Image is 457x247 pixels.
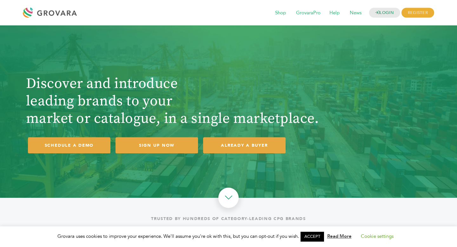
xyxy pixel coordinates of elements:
span: Shop [271,7,290,19]
h1: Discover and introduce leading brands to your market or catalogue, in a single marketplace. [26,75,328,128]
span: REGISTER [401,8,434,18]
a: ACCEPT [301,232,324,242]
a: Cookie settings [361,233,394,239]
a: GrovaraPro [292,10,325,17]
span: Help [325,7,344,19]
a: Help [325,10,344,17]
span: Grovara uses cookies to improve your experience. We'll assume you're ok with this, but you can op... [57,233,400,239]
a: SIGN UP NOW [116,137,198,153]
div: Trusted by hundreds of category-leading CPG brands [23,213,434,224]
a: News [345,10,366,17]
a: Read More [327,233,352,239]
a: SCHEDULE A DEMO [28,137,110,153]
span: News [345,7,366,19]
a: LOGIN [369,8,400,18]
a: ALREADY A BUYER [203,137,286,153]
a: Shop [271,10,290,17]
span: GrovaraPro [292,7,325,19]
